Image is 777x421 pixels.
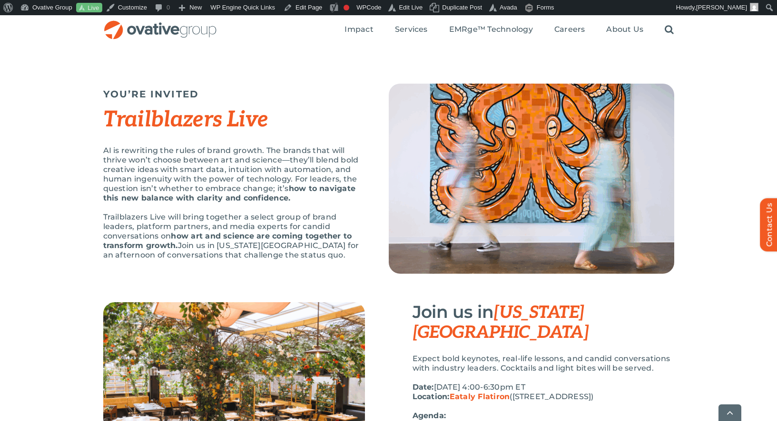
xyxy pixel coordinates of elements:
[395,25,428,35] a: Services
[665,25,674,35] a: Search
[76,3,102,13] a: Live
[449,25,533,34] span: EMRge™ Technology
[413,392,510,401] strong: Location:
[344,25,373,35] a: Impact
[389,84,674,274] img: Top Image
[606,25,643,34] span: About Us
[103,212,365,260] p: Trailblazers Live will bring together a select group of brand leaders, platform partners, and med...
[344,15,674,45] nav: Menu
[554,25,585,34] span: Careers
[103,88,365,100] h5: YOU’RE INVITED
[554,25,585,35] a: Careers
[344,25,373,34] span: Impact
[413,354,674,373] p: Expect bold keynotes, real-life lessons, and candid conversations with industry leaders. Cocktail...
[344,5,349,10] div: Focus keyphrase not set
[395,25,428,34] span: Services
[449,25,533,35] a: EMRge™ Technology
[413,302,674,342] h3: Join us in
[103,106,268,133] em: Trailblazers Live
[413,383,674,402] p: [DATE] 4:00-6:30pm ET ([STREET_ADDRESS])
[103,146,365,203] p: AI is rewriting the rules of brand growth. The brands that will thrive won’t choose between art a...
[413,302,589,343] span: [US_STATE][GEOGRAPHIC_DATA]
[413,411,446,420] strong: Agenda:
[606,25,643,35] a: About Us
[103,184,356,202] strong: how to navigate this new balance with clarity and confidence.
[103,19,217,29] a: OG_Full_horizontal_RGB
[696,4,747,11] span: [PERSON_NAME]
[413,383,434,392] strong: Date:
[103,231,352,250] strong: how art and science are coming together to transform growth.
[450,392,510,401] a: Eataly Flatiron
